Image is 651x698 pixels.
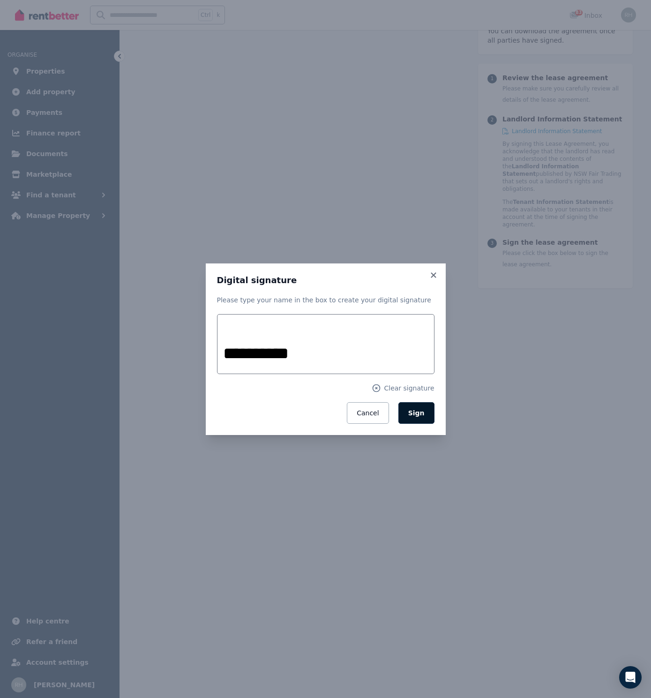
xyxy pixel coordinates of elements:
p: Please type your name in the box to create your digital signature [217,295,434,305]
button: Sign [398,402,434,424]
h3: Digital signature [217,275,434,286]
button: Cancel [347,402,389,424]
span: Sign [408,409,425,417]
span: Clear signature [384,383,434,393]
div: Open Intercom Messenger [619,666,642,689]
